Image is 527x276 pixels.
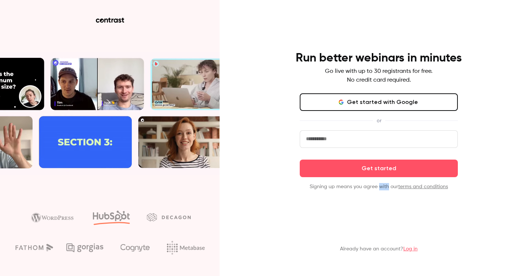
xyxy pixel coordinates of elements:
p: Go live with up to 30 registrants for free. No credit card required. [325,67,433,85]
img: decagon [147,213,191,221]
p: Signing up means you agree with our [300,183,458,190]
button: Get started with Google [300,93,458,111]
a: Log in [403,246,418,251]
a: terms and conditions [398,184,448,189]
span: or [373,117,385,124]
button: Get started [300,160,458,177]
h4: Run better webinars in minutes [296,51,462,66]
p: Already have an account? [340,245,418,253]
